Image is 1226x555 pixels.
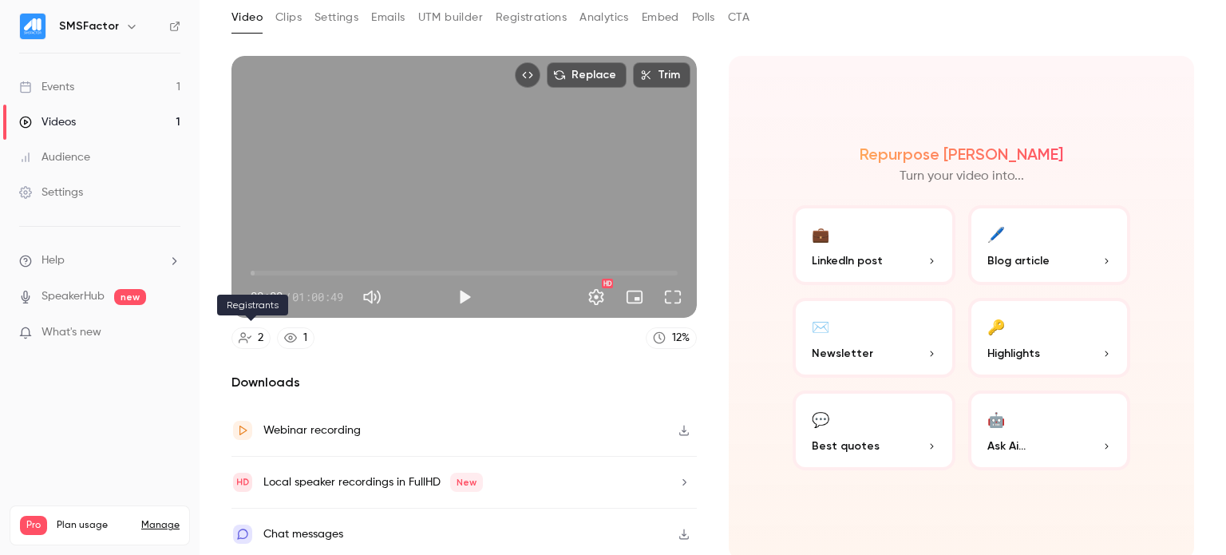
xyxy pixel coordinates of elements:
[19,79,74,95] div: Events
[258,330,263,347] div: 2
[277,327,314,349] a: 1
[59,18,119,34] h6: SMSFactor
[812,406,829,431] div: 💬
[19,114,76,130] div: Videos
[161,326,180,340] iframe: Noticeable Trigger
[19,252,180,269] li: help-dropdown-opener
[303,330,307,347] div: 1
[619,281,651,313] button: Turn on miniplayer
[449,281,481,313] button: Play
[987,406,1005,431] div: 🤖
[251,288,283,305] span: 00:00
[633,62,690,88] button: Trim
[987,438,1026,454] span: Ask Ai...
[42,288,105,305] a: SpeakerHub
[579,5,629,30] button: Analytics
[642,5,679,30] button: Embed
[515,62,540,88] button: Embed video
[263,473,483,492] div: Local speaker recordings in FullHD
[20,516,47,535] span: Pro
[987,252,1050,269] span: Blog article
[812,252,883,269] span: LinkedIn post
[968,298,1131,378] button: 🔑Highlights
[263,421,361,440] div: Webinar recording
[19,149,90,165] div: Audience
[793,205,955,285] button: 💼LinkedIn post
[987,345,1040,362] span: Highlights
[42,252,65,269] span: Help
[371,5,405,30] button: Emails
[251,288,343,305] div: 00:00
[812,438,880,454] span: Best quotes
[231,373,697,392] h2: Downloads
[20,14,45,39] img: SMSFactor
[580,281,612,313] button: Settings
[496,5,567,30] button: Registrations
[57,519,132,532] span: Plan usage
[987,314,1005,339] div: 🔑
[284,288,291,305] span: /
[987,221,1005,246] div: 🖊️
[231,5,263,30] button: Video
[19,184,83,200] div: Settings
[263,525,343,544] div: Chat messages
[450,473,483,492] span: New
[356,281,388,313] button: Mute
[602,279,613,288] div: HD
[646,327,697,349] a: 12%
[793,298,955,378] button: ✉️Newsletter
[141,519,180,532] a: Manage
[672,330,690,347] div: 12 %
[728,5,749,30] button: CTA
[968,390,1131,470] button: 🤖Ask Ai...
[114,289,146,305] span: new
[812,314,829,339] div: ✉️
[968,205,1131,285] button: 🖊️Blog article
[547,62,627,88] button: Replace
[793,390,955,470] button: 💬Best quotes
[314,5,358,30] button: Settings
[692,5,715,30] button: Polls
[812,221,829,246] div: 💼
[231,327,271,349] a: 2
[900,167,1024,186] p: Turn your video into...
[860,145,1063,164] h2: Repurpose [PERSON_NAME]
[657,281,689,313] button: Full screen
[275,5,302,30] button: Clips
[42,324,101,341] span: What's new
[812,345,873,362] span: Newsletter
[292,288,343,305] span: 01:00:49
[418,5,483,30] button: UTM builder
